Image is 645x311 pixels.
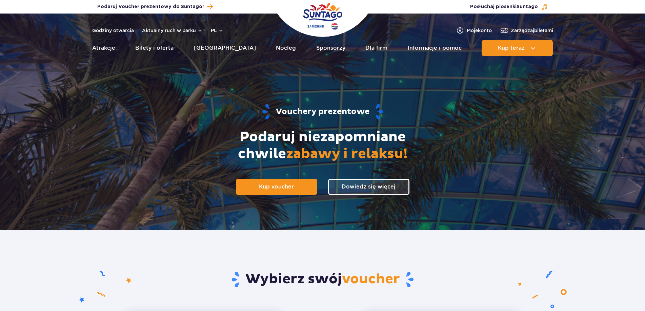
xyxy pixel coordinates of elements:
a: Dla firm [365,40,387,56]
a: Zarządzajbiletami [500,26,553,35]
a: Informacje i pomoc [408,40,462,56]
span: Kup teraz [498,45,525,51]
span: Kup voucher [259,183,294,190]
a: Atrakcje [92,40,115,56]
button: pl [211,27,224,34]
span: Zarządzaj biletami [511,27,553,34]
button: Aktualny ruch w parku [142,28,203,33]
h2: Podaruj niezapomniane chwile [204,129,441,162]
span: Suntago [517,4,538,9]
a: Kup voucher [236,179,317,195]
h1: Vouchery prezentowe [105,103,541,120]
span: voucher [342,271,400,288]
a: [GEOGRAPHIC_DATA] [194,40,256,56]
span: Moje konto [467,27,492,34]
a: Godziny otwarcia [92,27,134,34]
a: Dowiedz się więcej [328,179,409,195]
a: Mojekonto [456,26,492,35]
button: Kup teraz [482,40,553,56]
span: zabawy i relaksu! [286,146,407,162]
a: Bilety i oferta [135,40,174,56]
span: Dowiedz się więcej [342,183,396,190]
span: Podaruj Voucher prezentowy do Suntago! [97,3,204,10]
a: Podaruj Voucher prezentowy do Suntago! [97,2,213,11]
button: Posłuchaj piosenkiSuntago [470,3,548,10]
a: Sponsorzy [316,40,345,56]
h2: Wybierz swój [124,271,521,288]
a: Nocleg [276,40,296,56]
span: Posłuchaj piosenki [470,3,538,10]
